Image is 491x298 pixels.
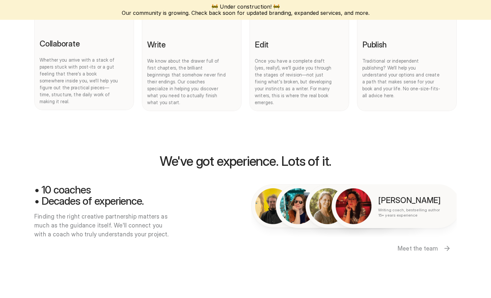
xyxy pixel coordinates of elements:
p: Writing coach, bestselling author [378,207,449,213]
p: [PERSON_NAME] [378,195,441,205]
p: Publish [362,41,441,49]
a: Meet the team [392,240,457,257]
p: We've got experience. Lots of it. [34,154,457,169]
p: 15+ years experience [378,213,449,218]
p: Our community is growing. Check back soon for updated branding, expanded services, and more. [122,10,370,16]
img: Josh Boardman, Hewes House writing coach, book coach, author coach, and freelance book editor [280,188,316,224]
img: Ben Griffin, Hewes House Founder who helps with business plan writing services, business writing ... [255,188,291,224]
p: Traditional or independent publishing? We'll help you understand your options and create a path t... [362,57,441,99]
p: We know about the drawer full of first chapters, the brilliant beginnings that somehow never find... [147,57,226,106]
img: Darina Sikmashvili, one of Hewes House book editors and book coach [310,188,345,224]
p: Finding the right creative partnership matters as much as the guidance itself. We'll connect you ... [34,212,174,239]
p: Once you have a complete draft (yes, really!), we'll guide you through the stages of revision—not... [255,57,333,106]
p: Collaborate [40,40,118,48]
p: 🚧 Under construction! 🚧 [122,4,370,10]
p: Meet the team [398,244,438,253]
p: Write [147,41,226,49]
p: Whether you arrive with a stack of papers stuck with post-its or a gut feeling that there's a boo... [40,56,118,105]
img: Maggie Sadler, one of the Hewes House book writing coach, literary agent, one of the best literar... [336,188,372,224]
p: Edit [255,41,333,49]
h2: • 10 coaches • Decades of experience. [34,184,174,206]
